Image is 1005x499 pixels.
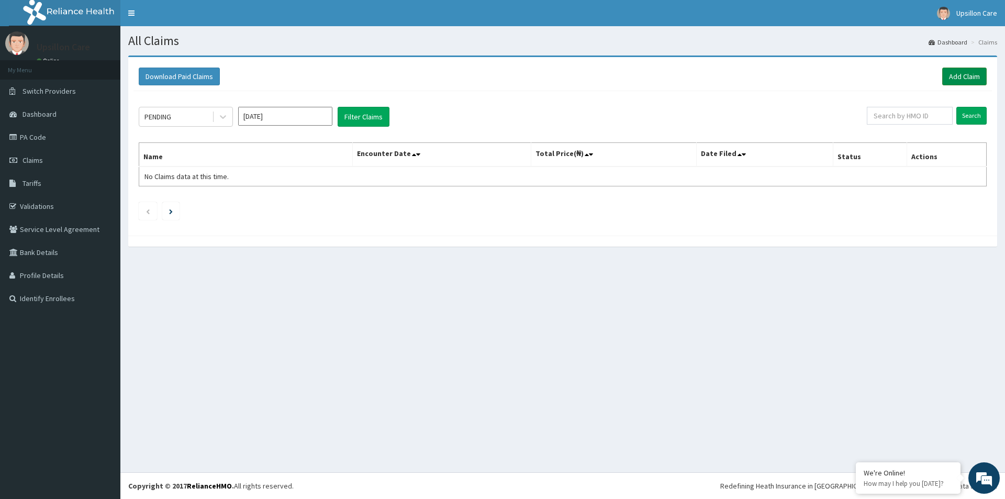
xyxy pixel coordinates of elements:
[120,472,1005,499] footer: All rights reserved.
[5,286,199,323] textarea: Type your message and hit 'Enter'
[238,107,332,126] input: Select Month and Year
[54,59,176,72] div: Chat with us now
[144,172,229,181] span: No Claims data at this time.
[864,468,953,478] div: We're Online!
[942,68,987,85] a: Add Claim
[139,143,353,167] th: Name
[352,143,531,167] th: Encounter Date
[172,5,197,30] div: Minimize live chat window
[37,57,62,64] a: Online
[61,132,144,238] span: We're online!
[169,206,173,216] a: Next page
[23,86,76,96] span: Switch Providers
[144,112,171,122] div: PENDING
[146,206,150,216] a: Previous page
[833,143,907,167] th: Status
[929,38,967,47] a: Dashboard
[907,143,986,167] th: Actions
[864,479,953,488] p: How may I help you today?
[338,107,389,127] button: Filter Claims
[720,481,997,491] div: Redefining Heath Insurance in [GEOGRAPHIC_DATA] using Telemedicine and Data Science!
[187,481,232,491] a: RelianceHMO
[139,68,220,85] button: Download Paid Claims
[128,481,234,491] strong: Copyright © 2017 .
[696,143,833,167] th: Date Filed
[23,109,57,119] span: Dashboard
[956,107,987,125] input: Search
[968,38,997,47] li: Claims
[128,34,997,48] h1: All Claims
[23,179,41,188] span: Tariffs
[937,7,950,20] img: User Image
[19,52,42,79] img: d_794563401_company_1708531726252_794563401
[956,8,997,18] span: Upsillon Care
[37,42,90,52] p: Upsillon Care
[23,156,43,165] span: Claims
[867,107,953,125] input: Search by HMO ID
[531,143,696,167] th: Total Price(₦)
[5,31,29,55] img: User Image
